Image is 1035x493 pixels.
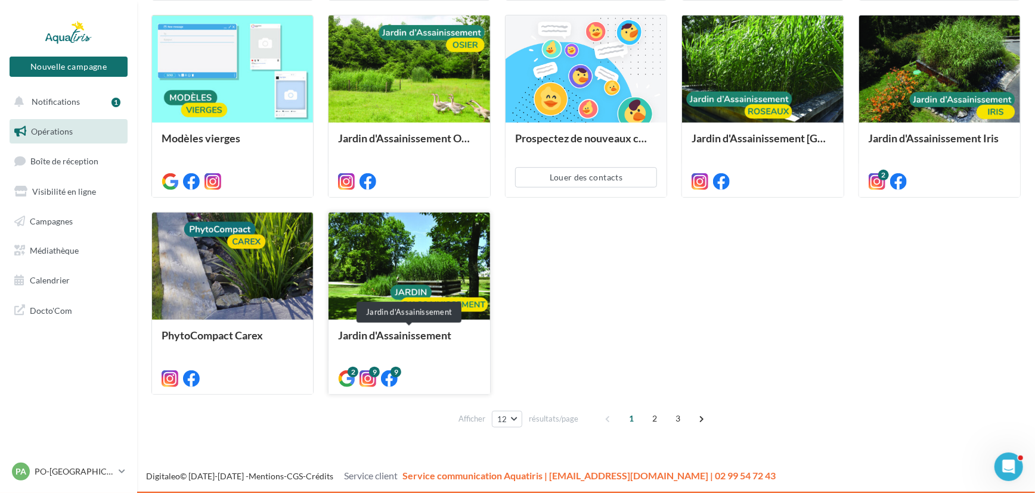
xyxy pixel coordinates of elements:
div: Prospectez de nouveaux contacts [515,132,657,156]
span: Calendrier [30,275,70,285]
div: PhytoCompact Carex [162,329,303,353]
a: Opérations [7,119,130,144]
a: Médiathèque [7,238,130,263]
span: 12 [497,414,507,424]
a: PA PO-[GEOGRAPHIC_DATA]-HERAULT [10,460,128,483]
button: Louer des contacts [515,167,657,188]
div: Jardin d'Assainissement [338,329,480,353]
span: Boîte de réception [30,156,98,166]
span: Afficher [458,413,485,425]
span: PA [16,466,26,478]
a: Digitaleo [146,471,180,481]
div: 2 [878,170,889,180]
span: Docto'Com [30,302,72,318]
a: Visibilité en ligne [7,179,130,204]
span: résultats/page [529,413,578,425]
p: PO-[GEOGRAPHIC_DATA]-HERAULT [35,466,114,478]
div: Jardin d'Assainissement [357,302,461,323]
a: Docto'Com [7,298,130,323]
div: 2 [348,367,358,377]
a: CGS [287,471,303,481]
div: 1 [111,98,120,107]
div: Jardin d'Assainissement Iris [869,132,1011,156]
button: 12 [492,411,522,428]
div: Modèles vierges [162,132,303,156]
div: 9 [391,367,401,377]
a: Boîte de réception [7,148,130,174]
a: Campagnes [7,209,130,234]
iframe: Intercom live chat [994,453,1023,481]
div: Jardin d'Assainissement [GEOGRAPHIC_DATA] [692,132,833,156]
a: Mentions [249,471,284,481]
span: Service communication Aquatiris | [EMAIL_ADDRESS][DOMAIN_NAME] | 02 99 54 72 43 [402,470,776,481]
span: 1 [622,409,642,428]
span: Opérations [31,126,73,136]
div: Jardin d'Assainissement Osier [338,132,480,156]
span: Visibilité en ligne [32,186,96,196]
span: © [DATE]-[DATE] - - - [146,471,776,481]
span: Notifications [32,96,80,107]
div: 9 [369,367,380,377]
button: Nouvelle campagne [10,57,128,77]
a: Calendrier [7,268,130,293]
span: Campagnes [30,216,73,226]
span: Service client [344,470,398,481]
span: Médiathèque [30,245,79,255]
span: 2 [646,409,665,428]
button: Notifications 1 [7,89,125,114]
a: Crédits [306,471,333,481]
span: 3 [669,409,688,428]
